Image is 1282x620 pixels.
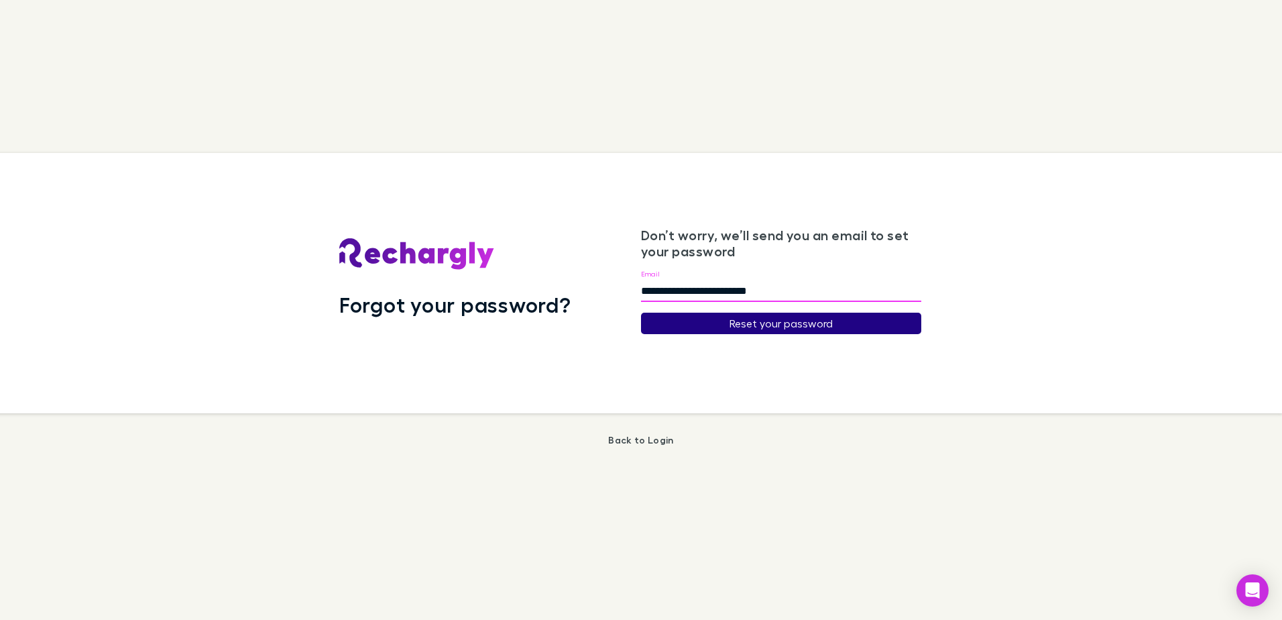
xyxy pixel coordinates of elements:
[339,238,495,270] img: Rechargly's Logo
[641,313,921,334] button: Reset your password
[608,434,673,446] a: Back to Login
[641,227,921,259] h3: Don’t worry, we’ll send you an email to set your password
[1236,574,1269,607] div: Open Intercom Messenger
[339,292,571,317] h1: Forgot your password?
[641,269,659,279] label: Email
